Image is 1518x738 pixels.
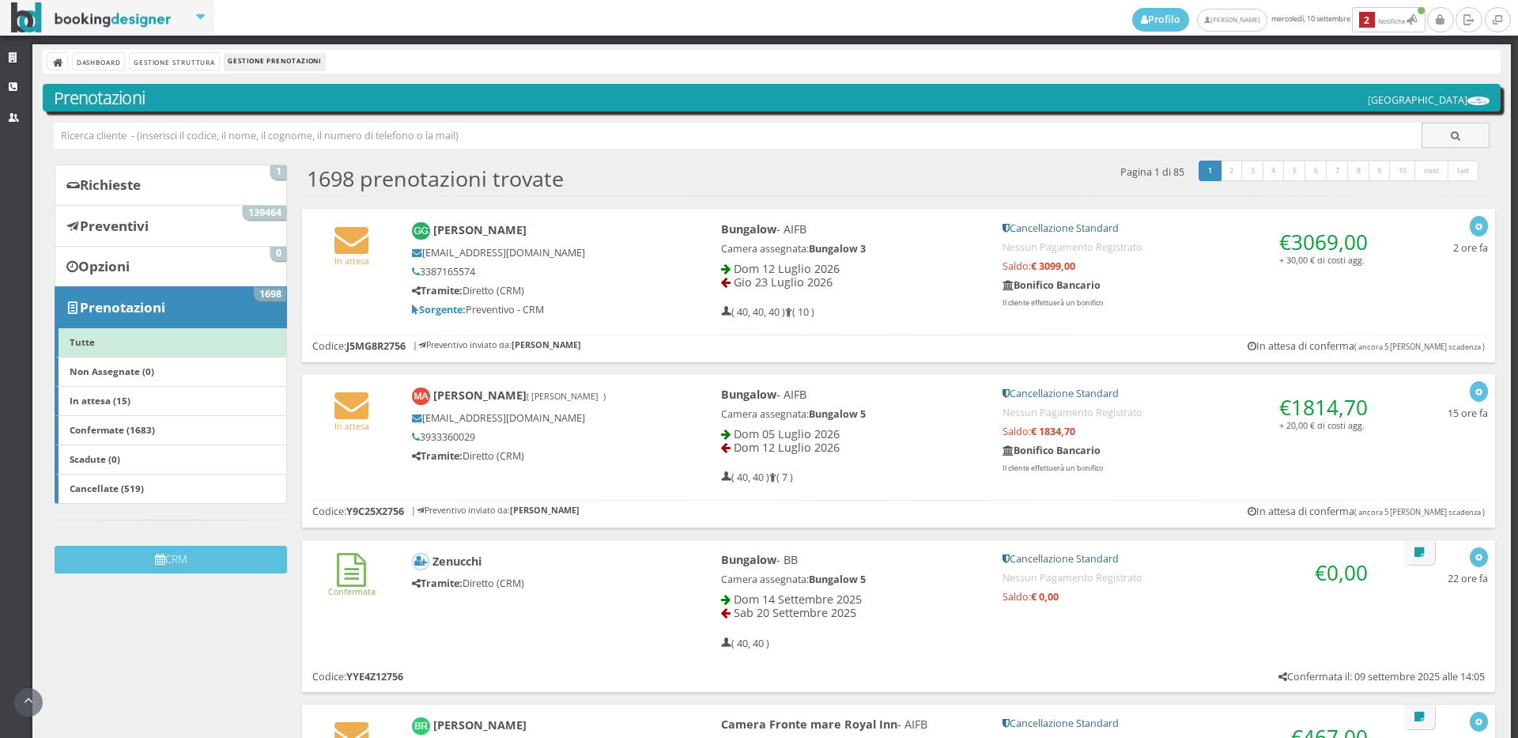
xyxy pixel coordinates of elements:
[312,340,406,352] h5: Codice:
[1120,166,1184,178] h5: Pagina 1 di 85
[734,440,840,455] span: Dom 12 Luglio 2026
[721,638,769,649] h5: ( 40, 40 )
[721,222,981,236] h4: - AIFB
[1291,228,1368,256] span: 3069,00
[412,431,667,443] h5: 3933360029
[54,123,1422,149] input: Ricerca cliente - (inserisci il codice, il nome, il cognome, il numero di telefono o la mail)
[1003,388,1375,399] h5: Cancellazione Standard
[80,217,149,235] b: Preventivi
[55,327,287,358] a: Tutte
[1263,161,1286,181] a: 4
[70,452,120,465] b: Scadute (0)
[1197,9,1267,32] a: [PERSON_NAME]
[55,357,287,387] a: Non Assegnate (0)
[1369,161,1391,181] a: 9
[721,221,776,237] b: Bungalow
[78,257,130,275] b: Opzioni
[1279,393,1368,422] span: €
[1003,260,1375,272] h5: Saldo:
[1248,505,1485,517] h5: In attesa di conferma
[70,365,154,377] b: Non Assegnate (0)
[1278,671,1485,683] h5: Confermata il: 09 settembre 2025 alle 14:05
[270,247,286,261] span: 0
[721,553,981,566] h4: - BB
[734,426,840,441] span: Dom 05 Luglio 2026
[1248,340,1485,352] h5: In attesa di conferma
[1352,7,1425,32] button: 2Notifiche
[721,717,981,731] h4: - AIFB
[411,505,580,516] h6: | Preventivo inviato da:
[1003,222,1375,234] h5: Cancellazione Standard
[70,482,144,494] b: Cancellate (519)
[413,340,581,350] h6: | Preventivo inviato da:
[1003,464,1375,474] p: Il cliente effettuerà un bonifico
[55,415,287,445] a: Confermate (1683)
[328,573,376,597] a: Confermata
[1003,717,1375,729] h5: Cancellazione Standard
[1467,97,1490,105] img: ea773b7e7d3611ed9c9d0608f5526cb6.png
[1291,393,1368,422] span: 1814,70
[412,222,430,240] img: Giuseppe Grosso
[1241,161,1264,181] a: 3
[1220,161,1243,181] a: 2
[412,303,466,316] b: Sorgente:
[70,394,130,407] b: In attesa (15)
[721,243,981,255] h5: Camera assegnata:
[1448,573,1488,585] h5: 22 ore fa
[1354,507,1485,517] small: ( ancora 5 [PERSON_NAME] scadenza )
[1003,241,1375,253] h5: Nessun Pagamento Registrato
[1283,161,1306,181] a: 5
[433,717,527,732] b: [PERSON_NAME]
[225,53,325,70] li: Gestione Prenotazioni
[510,504,580,516] b: [PERSON_NAME]
[243,206,286,220] span: 139464
[55,205,287,246] a: Preventivi 139464
[721,552,776,567] b: Bungalow
[412,285,667,297] h5: Diretto (CRM)
[412,247,667,259] h5: [EMAIL_ADDRESS][DOMAIN_NAME]
[412,577,667,589] h5: Diretto (CRM)
[1199,161,1222,181] a: 1
[1315,558,1368,587] span: €
[809,407,866,421] b: Bungalow 5
[412,450,667,462] h5: Diretto (CRM)
[1279,228,1368,256] span: €
[54,88,1490,108] h3: Prenotazioni
[1031,590,1059,604] strong: € 0,00
[80,176,141,194] b: Richieste
[11,2,172,33] img: BookingDesigner.com
[1448,407,1488,419] h5: 15 ore fa
[734,261,840,276] span: Dom 12 Luglio 2026
[1305,161,1327,181] a: 6
[1389,161,1416,181] a: 10
[346,339,406,353] b: J5MG8R2756
[73,53,124,70] a: Dashboard
[1327,558,1368,587] span: 0,00
[312,505,404,517] h5: Codice:
[346,670,403,683] b: YYE4Z12756
[433,222,527,237] b: [PERSON_NAME]
[734,592,862,607] span: Dom 14 Settembre 2025
[270,165,286,180] span: 1
[1003,591,1375,603] h5: Saldo:
[734,274,833,290] span: Gio 23 Luglio 2026
[55,445,287,475] a: Scadute (0)
[1359,12,1375,28] b: 2
[1347,161,1370,181] a: 8
[721,306,814,318] h5: ( 40, 40, 40 ) ( 10 )
[55,386,287,416] a: In attesa (15)
[412,412,667,424] h5: [EMAIL_ADDRESS][DOMAIN_NAME]
[1003,572,1375,584] h5: Nessun Pagamento Registrato
[1031,425,1075,438] strong: € 1834,70
[721,573,981,585] h5: Camera assegnata:
[80,298,165,316] b: Prenotazioni
[307,166,564,191] h2: 1698 prenotazioni trovate
[412,266,667,278] h5: 3387165574
[1003,407,1375,418] h5: Nessun Pagamento Registrato
[254,287,286,301] span: 1698
[527,390,606,402] small: ( [PERSON_NAME] )
[1326,161,1349,181] a: 7
[55,474,287,504] a: Cancellate (519)
[721,717,897,732] b: Camera Fronte mare Royal Inn
[412,284,463,297] b: Tramite:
